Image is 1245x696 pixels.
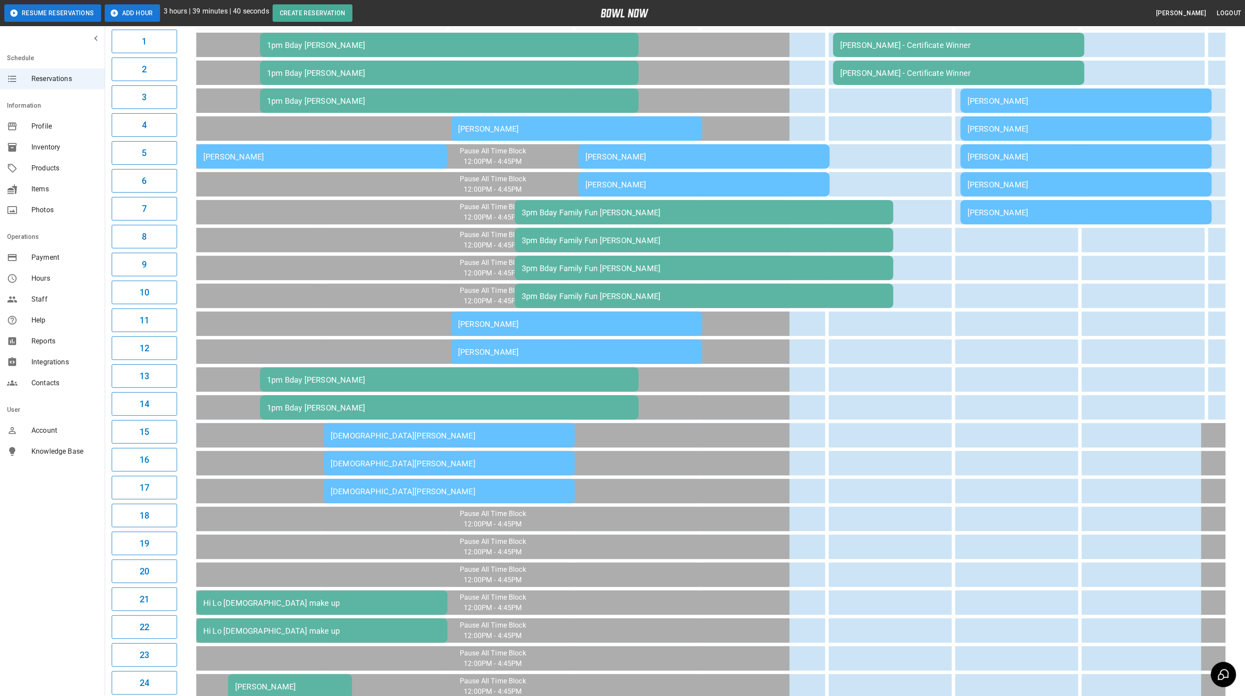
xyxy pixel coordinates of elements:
[140,676,149,690] h6: 24
[31,184,98,194] span: Items
[112,504,177,527] button: 18
[31,74,98,84] span: Reservations
[585,152,823,161] div: [PERSON_NAME]
[458,124,695,133] div: [PERSON_NAME]
[112,448,177,472] button: 16
[331,487,568,496] div: [DEMOGRAPHIC_DATA][PERSON_NAME]
[522,236,886,245] div: 3pm Bday Family Fun [PERSON_NAME]
[112,309,177,332] button: 11
[31,357,98,367] span: Integrations
[112,587,177,611] button: 21
[140,481,149,495] h6: 17
[112,225,177,248] button: 8
[140,509,149,523] h6: 18
[31,315,98,326] span: Help
[267,68,632,78] div: 1pm Bday [PERSON_NAME]
[31,163,98,173] span: Products
[105,4,160,22] button: Add Hour
[31,252,98,263] span: Payment
[203,152,441,161] div: [PERSON_NAME]
[267,96,632,105] div: 1pm Bday [PERSON_NAME]
[142,258,147,272] h6: 9
[140,536,149,550] h6: 19
[112,392,177,416] button: 14
[142,146,147,160] h6: 5
[458,347,695,356] div: [PERSON_NAME]
[112,532,177,555] button: 19
[112,58,177,81] button: 2
[140,285,149,299] h6: 10
[31,294,98,305] span: Staff
[140,369,149,383] h6: 13
[142,202,147,216] h6: 7
[522,208,886,217] div: 3pm Bday Family Fun [PERSON_NAME]
[142,90,147,104] h6: 3
[203,598,441,608] div: Hi Lo [DEMOGRAPHIC_DATA] make up
[112,253,177,276] button: 9
[140,648,149,662] h6: 23
[142,174,147,188] h6: 6
[31,425,98,436] span: Account
[31,378,98,388] span: Contacts
[267,375,632,384] div: 1pm Bday [PERSON_NAME]
[112,336,177,360] button: 12
[522,264,886,273] div: 3pm Bday Family Fun [PERSON_NAME]
[522,292,886,301] div: 3pm Bday Family Fun [PERSON_NAME]
[140,425,149,439] h6: 15
[203,626,441,635] div: Hi Lo [DEMOGRAPHIC_DATA] make up
[112,420,177,444] button: 15
[840,68,1077,78] div: [PERSON_NAME] - Certificate Winner
[140,313,149,327] h6: 11
[112,281,177,304] button: 10
[458,319,695,329] div: [PERSON_NAME]
[140,397,149,411] h6: 14
[1214,5,1245,21] button: Logout
[112,364,177,388] button: 13
[112,643,177,667] button: 23
[31,205,98,215] span: Photos
[968,152,1205,161] div: [PERSON_NAME]
[142,118,147,132] h6: 4
[31,446,98,457] span: Knowledge Base
[601,9,649,17] img: logo
[331,431,568,440] div: [DEMOGRAPHIC_DATA][PERSON_NAME]
[585,180,823,189] div: [PERSON_NAME]
[235,682,345,691] div: [PERSON_NAME]
[968,124,1205,133] div: [PERSON_NAME]
[267,403,632,412] div: 1pm Bday [PERSON_NAME]
[273,4,352,22] button: Create Reservation
[142,230,147,244] h6: 8
[112,141,177,165] button: 5
[1153,5,1210,21] button: [PERSON_NAME]
[31,336,98,346] span: Reports
[112,476,177,499] button: 17
[140,341,149,355] h6: 12
[112,85,177,109] button: 3
[112,197,177,221] button: 7
[112,169,177,193] button: 6
[112,671,177,695] button: 24
[112,113,177,137] button: 4
[4,4,101,22] button: Resume Reservations
[112,615,177,639] button: 22
[968,96,1205,105] div: [PERSON_NAME]
[142,34,147,48] h6: 1
[140,592,149,606] h6: 21
[31,273,98,284] span: Hours
[31,142,98,153] span: Inventory
[840,41,1077,50] div: [PERSON_NAME] - Certificate Winner
[31,121,98,132] span: Profile
[331,459,568,468] div: [DEMOGRAPHIC_DATA][PERSON_NAME]
[267,41,632,50] div: 1pm Bday [PERSON_NAME]
[112,30,177,53] button: 1
[164,6,269,22] p: 3 hours | 39 minutes | 40 seconds
[140,620,149,634] h6: 22
[968,208,1205,217] div: [PERSON_NAME]
[140,564,149,578] h6: 20
[142,62,147,76] h6: 2
[968,180,1205,189] div: [PERSON_NAME]
[140,453,149,467] h6: 16
[112,560,177,583] button: 20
